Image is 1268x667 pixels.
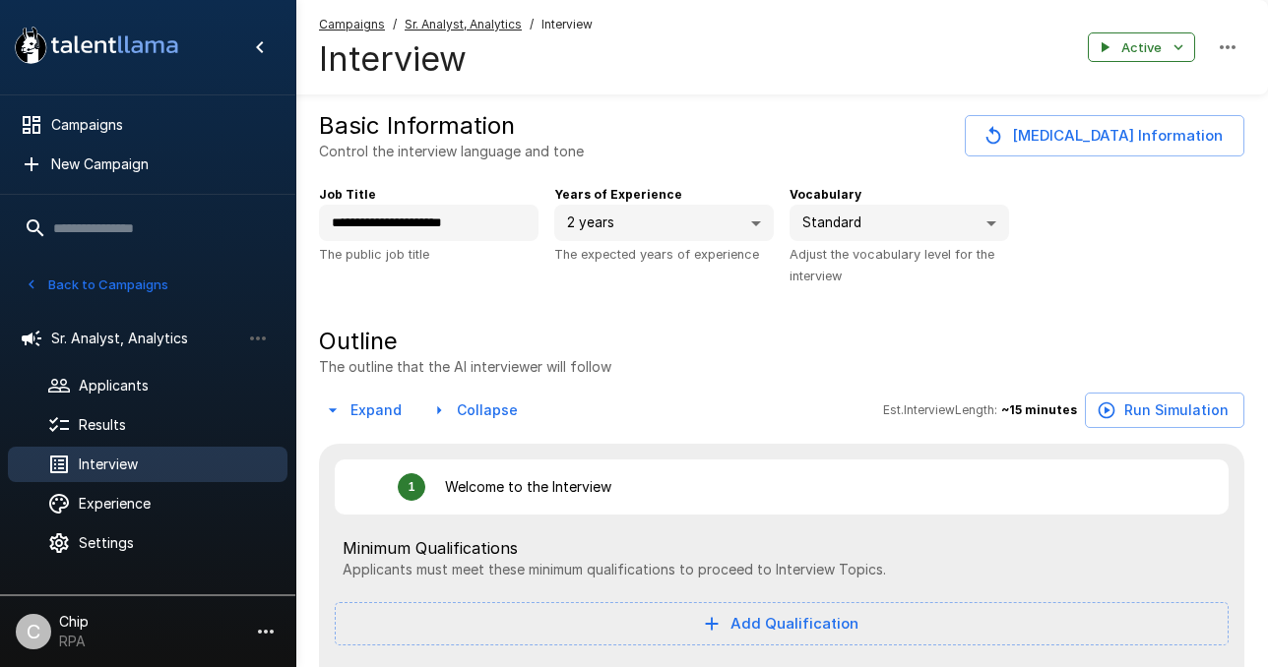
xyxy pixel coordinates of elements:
[883,400,997,420] span: Est. Interview Length:
[425,393,526,429] button: Collapse
[343,536,1221,560] span: Minimum Qualifications
[335,602,1229,645] button: Add Qualification
[393,15,397,34] span: /
[319,110,515,142] h5: Basic Information
[319,357,611,377] p: The outline that the AI interviewer will follow
[541,15,593,34] span: Interview
[319,326,611,357] h5: Outline
[409,480,415,494] div: 1
[790,187,861,202] b: Vocabulary
[319,393,410,429] button: Expand
[445,477,611,497] p: Welcome to the Interview
[343,560,1221,579] p: Applicants must meet these minimum qualifications to proceed to Interview Topics.
[319,38,593,80] h4: Interview
[790,205,1009,242] div: Standard
[790,244,1009,285] p: Adjust the vocabulary level for the interview
[554,244,774,265] p: The expected years of experience
[405,17,522,31] u: Sr. Analyst, Analytics
[319,244,539,265] p: The public job title
[1085,393,1244,429] button: Run Simulation
[319,142,584,161] p: Control the interview language and tone
[554,187,682,202] b: Years of Experience
[530,15,534,34] span: /
[319,17,385,31] u: Campaigns
[554,205,774,242] div: 2 years
[319,187,376,202] b: Job Title
[965,115,1244,156] button: [MEDICAL_DATA] Information
[1088,32,1195,63] button: Active
[1001,402,1077,417] b: ~ 15 minutes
